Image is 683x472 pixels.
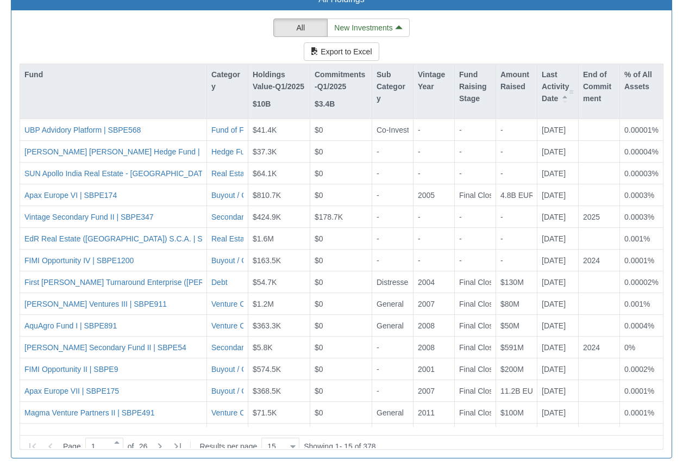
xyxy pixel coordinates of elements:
div: - [500,233,532,244]
div: First [PERSON_NAME] Turnaround Enterprise ([PERSON_NAME]) Fund | SBPE1131 [24,276,315,287]
div: [PERSON_NAME] Secondary Fund II | SBPE54 [24,341,186,352]
button: Real Estate Fund [211,233,270,244]
div: 2008 [418,341,450,352]
div: - [500,254,532,265]
span: $0 [315,343,323,351]
span: $0 [315,234,323,243]
div: [DATE] [542,146,574,157]
div: [DATE] [542,363,574,374]
button: FIMI Opportunity IV | SBPE1200 [24,254,134,265]
span: $0 [315,386,323,395]
div: 2007 [418,298,450,309]
div: Secondaries [211,341,254,352]
button: UBP Advidory Platform | SBPE568 [24,125,141,135]
span: $0 [315,364,323,373]
div: of [22,437,304,456]
div: Venture Capital [211,407,264,418]
div: 0.001% [624,298,659,309]
span: $0 [315,169,323,177]
div: - [459,254,491,265]
div: - [377,363,409,374]
div: - [500,146,532,157]
div: - [500,167,532,178]
div: [DATE] [542,189,574,200]
div: [DATE] [542,385,574,396]
span: Page [63,441,81,452]
div: - [418,211,450,222]
div: 0% [624,341,659,352]
div: Sub Category [372,64,413,109]
div: 0.001% [624,233,659,244]
div: - [377,189,409,200]
button: Fund of Funds [211,125,260,135]
div: [DATE] [542,233,574,244]
span: $0 [315,256,323,264]
div: 0.00003% [624,167,659,178]
button: Buyout / Corporate Private Equity [211,385,324,396]
div: % of All Assets [620,64,663,109]
div: Final Close [459,385,491,396]
div: Fund [20,64,206,85]
button: Export to Excel [304,42,379,61]
button: Hedge Funds [211,146,257,157]
div: [DATE] [542,320,574,331]
button: Magma Venture Partners II | SBPE491 [24,407,154,418]
div: - [500,211,532,222]
p: Holdings Value-Q1/2025 [253,69,305,93]
div: - [418,233,450,244]
div: 0.00002% [624,276,659,287]
span: $0 [315,321,323,330]
span: $64.1K [253,169,277,177]
button: FIMI Opportunity II | SBPE9 [24,363,118,374]
div: [DATE] [542,407,574,418]
button: [PERSON_NAME] [PERSON_NAME] Hedge Fund | SBPE818 [24,146,235,157]
span: Results per page [199,441,257,452]
div: [DATE] [542,125,574,135]
div: - [459,211,491,222]
div: Last Activity Date [537,64,578,109]
div: 0.0001% [624,407,659,418]
button: EdR Real Estate ([GEOGRAPHIC_DATA]) S.C.A. | SBPE616 [24,233,230,244]
span: $810.7K [253,190,281,199]
button: New Investments [327,18,409,37]
span: $368.5K [253,386,281,395]
div: 0.0004% [624,320,659,331]
button: Apax Europe VI | SBPE174 [24,189,117,200]
div: [DATE] [542,211,574,222]
button: [PERSON_NAME] Ventures III | SBPE911 [24,298,167,309]
span: $1.2M [253,299,274,308]
button: Vintage Secondary Fund II | SBPE347 [24,211,154,222]
button: Buyout / Corporate Private Equity [211,189,324,200]
span: $5.8K [253,343,273,351]
div: - [418,254,450,265]
span: 11.2B EUR [500,386,538,395]
div: Buyout / Corporate Private Equity [211,363,324,374]
div: - [418,125,450,135]
div: - [377,211,409,222]
div: Real Estate Fund [211,167,270,178]
button: SUN Apollo India Real Estate - [GEOGRAPHIC_DATA] | SBPE192 [24,167,248,178]
span: $574.5K [253,364,281,373]
button: Apax Europe VII | SBPE175 [24,385,119,396]
div: Final Close [459,320,491,331]
div: 0.00004% [624,146,659,157]
div: - [459,125,491,135]
div: 0.0001% [624,254,659,265]
div: Co-Investment [377,125,409,135]
div: Final Close [459,298,491,309]
div: Final Close [459,341,491,352]
span: $71.5K [253,408,277,417]
button: Debt [211,276,228,287]
div: Buyout / Corporate Private Equity [211,254,324,265]
div: 2024 [583,341,615,352]
span: $163.5K [253,256,281,264]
